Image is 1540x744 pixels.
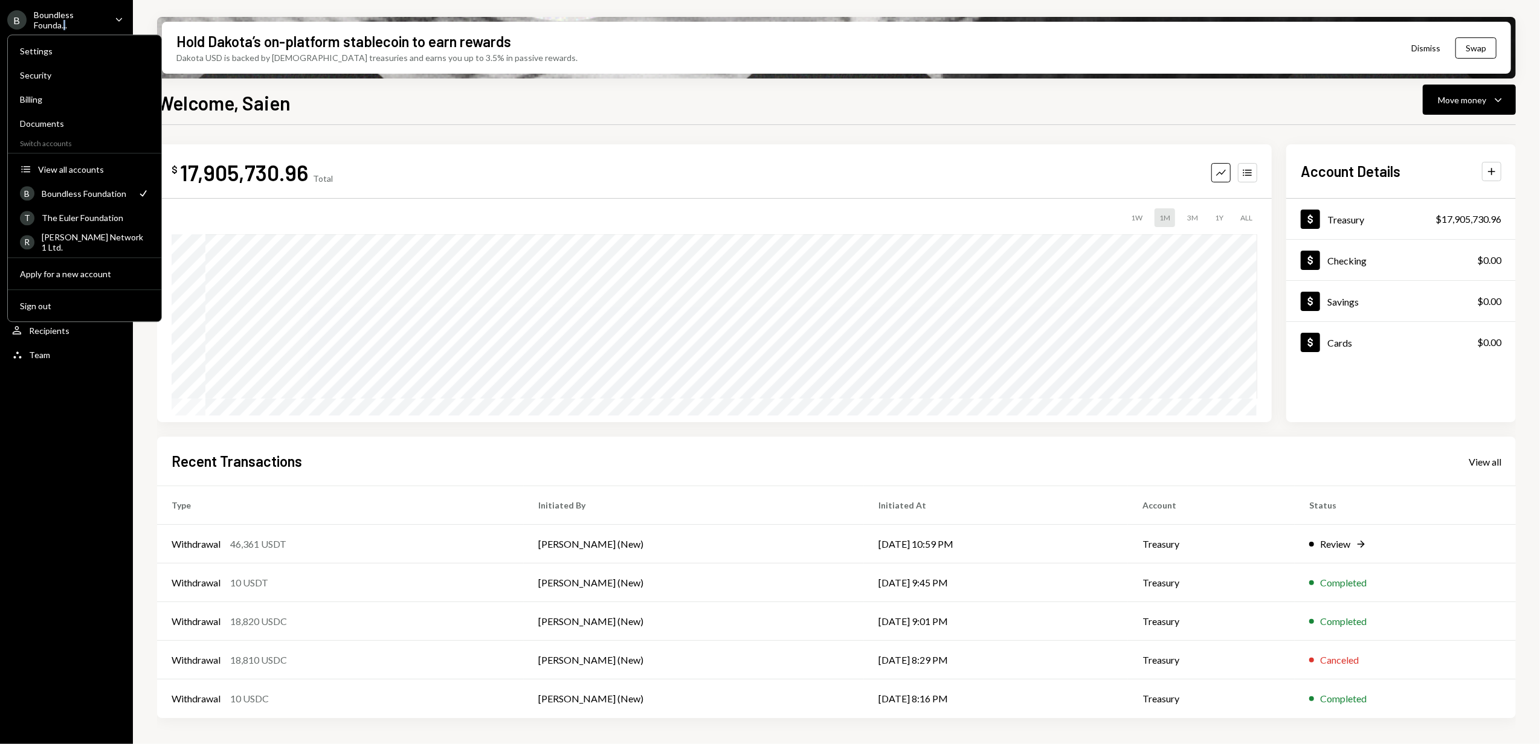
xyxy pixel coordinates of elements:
[176,31,511,51] div: Hold Dakota’s on-platform stablecoin to earn rewards
[524,486,865,525] th: Initiated By
[1301,161,1400,181] h2: Account Details
[1327,337,1352,348] div: Cards
[1182,208,1203,227] div: 3M
[1128,525,1295,563] td: Treasury
[230,576,268,590] div: 10 USDT
[1477,294,1501,309] div: $0.00
[29,350,50,360] div: Team
[20,211,34,225] div: T
[524,525,865,563] td: [PERSON_NAME] (New)
[176,51,578,64] div: Dakota USD is backed by [DEMOGRAPHIC_DATA] treasuries and earns you up to 3.5% in passive rewards.
[1295,486,1516,525] th: Status
[524,602,865,641] td: [PERSON_NAME] (New)
[864,525,1128,563] td: [DATE] 10:59 PM
[1477,253,1501,268] div: $0.00
[1128,563,1295,602] td: Treasury
[313,173,333,184] div: Total
[13,207,156,228] a: TThe Euler Foundation
[13,159,156,181] button: View all accounts
[1286,240,1516,280] a: Checking$0.00
[42,213,149,223] div: The Euler Foundation
[20,118,149,129] div: Documents
[1126,208,1147,227] div: 1W
[1469,456,1501,468] div: View all
[230,614,287,629] div: 18,820 USDC
[172,653,221,667] div: Withdrawal
[42,188,130,199] div: Boundless Foundation
[1286,322,1516,362] a: Cards$0.00
[864,602,1128,641] td: [DATE] 9:01 PM
[1210,208,1228,227] div: 1Y
[7,10,27,30] div: B
[230,653,287,667] div: 18,810 USDC
[38,164,149,175] div: View all accounts
[1320,614,1367,629] div: Completed
[172,691,221,706] div: Withdrawal
[864,486,1128,525] th: Initiated At
[1327,214,1364,225] div: Treasury
[1128,602,1295,641] td: Treasury
[13,40,156,62] a: Settings
[1327,296,1359,307] div: Savings
[172,576,221,590] div: Withdrawal
[8,136,161,148] div: Switch accounts
[20,186,34,200] div: B
[864,679,1128,718] td: [DATE] 8:16 PM
[157,486,524,525] th: Type
[13,112,156,134] a: Documents
[1155,208,1175,227] div: 1M
[7,319,126,341] a: Recipients
[29,325,69,336] div: Recipients
[1320,576,1367,590] div: Completed
[1286,199,1516,239] a: Treasury$17,905,730.96
[20,269,149,279] div: Apply for a new account
[524,679,865,718] td: [PERSON_NAME] (New)
[1320,691,1367,706] div: Completed
[34,10,105,30] div: Boundless Founda...
[180,159,308,186] div: 17,905,730.96
[230,537,286,551] div: 46,361 USDT
[20,235,34,249] div: R
[172,614,221,629] div: Withdrawal
[524,563,865,602] td: [PERSON_NAME] (New)
[1455,37,1497,59] button: Swap
[1327,255,1367,266] div: Checking
[1128,641,1295,679] td: Treasury
[20,94,149,104] div: Billing
[1320,537,1350,551] div: Review
[20,301,149,311] div: Sign out
[1469,455,1501,468] a: View all
[864,563,1128,602] td: [DATE] 9:45 PM
[7,344,126,365] a: Team
[1423,85,1516,115] button: Move money
[13,263,156,285] button: Apply for a new account
[42,232,149,252] div: [PERSON_NAME] Network 1 Ltd.
[13,88,156,110] a: Billing
[1438,94,1486,106] div: Move money
[172,537,221,551] div: Withdrawal
[20,46,149,56] div: Settings
[864,641,1128,679] td: [DATE] 8:29 PM
[1128,679,1295,718] td: Treasury
[13,231,156,252] a: R[PERSON_NAME] Network 1 Ltd.
[157,91,291,115] h1: Welcome, Saien
[230,691,269,706] div: 10 USDC
[13,64,156,86] a: Security
[1477,335,1501,350] div: $0.00
[172,164,178,176] div: $
[172,451,302,471] h2: Recent Transactions
[20,70,149,80] div: Security
[13,295,156,317] button: Sign out
[1128,486,1295,525] th: Account
[524,641,865,679] td: [PERSON_NAME] (New)
[1396,34,1455,62] button: Dismiss
[1320,653,1359,667] div: Canceled
[1435,212,1501,226] div: $17,905,730.96
[1236,208,1257,227] div: ALL
[1286,281,1516,321] a: Savings$0.00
